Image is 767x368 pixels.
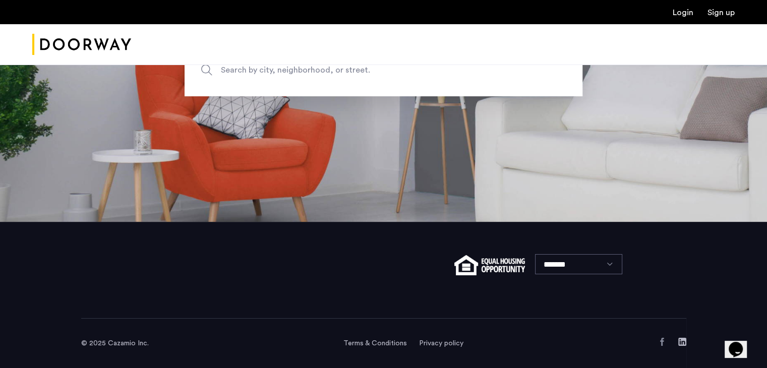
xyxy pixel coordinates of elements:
span: Search by city, neighborhood, or street. [221,64,499,77]
a: LinkedIn [678,338,686,346]
img: logo [32,26,131,64]
a: Privacy policy [419,338,463,348]
span: © 2025 Cazamio Inc. [81,340,149,347]
input: Apartment Search [185,44,582,96]
iframe: chat widget [725,328,757,358]
select: Language select [535,254,622,274]
a: Terms and conditions [343,338,407,348]
a: Registration [707,9,735,17]
img: equal-housing.png [454,255,524,275]
a: Cazamio Logo [32,26,131,64]
a: Login [673,9,693,17]
a: Facebook [658,338,666,346]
